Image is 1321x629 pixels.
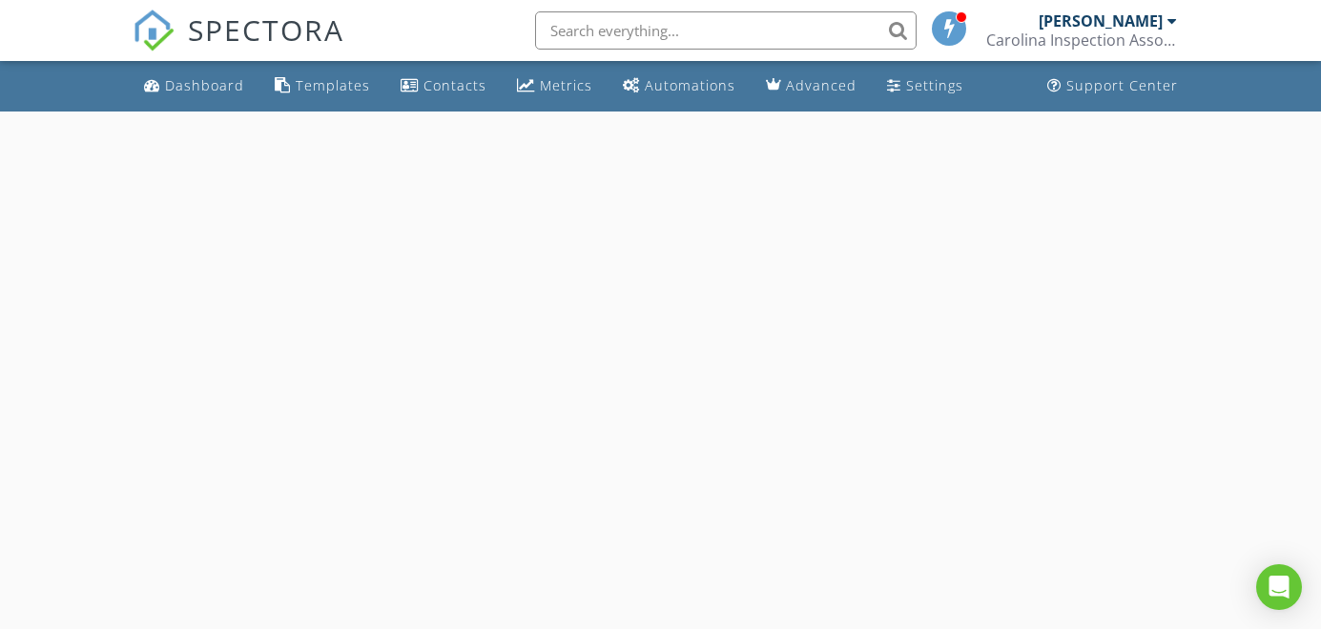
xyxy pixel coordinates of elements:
[296,76,370,94] div: Templates
[133,26,344,66] a: SPECTORA
[267,69,378,104] a: Templates
[1039,11,1163,30] div: [PERSON_NAME]
[423,76,486,94] div: Contacts
[986,30,1177,50] div: Carolina Inspection Associates
[786,76,857,94] div: Advanced
[393,69,494,104] a: Contacts
[136,69,252,104] a: Dashboard
[906,76,963,94] div: Settings
[1066,76,1178,94] div: Support Center
[509,69,600,104] a: Metrics
[758,69,864,104] a: Advanced
[188,10,344,50] span: SPECTORA
[165,76,244,94] div: Dashboard
[615,69,743,104] a: Automations (Basic)
[645,76,735,94] div: Automations
[1040,69,1186,104] a: Support Center
[540,76,592,94] div: Metrics
[133,10,175,51] img: The Best Home Inspection Software - Spectora
[1256,564,1302,610] div: Open Intercom Messenger
[535,11,917,50] input: Search everything...
[879,69,971,104] a: Settings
